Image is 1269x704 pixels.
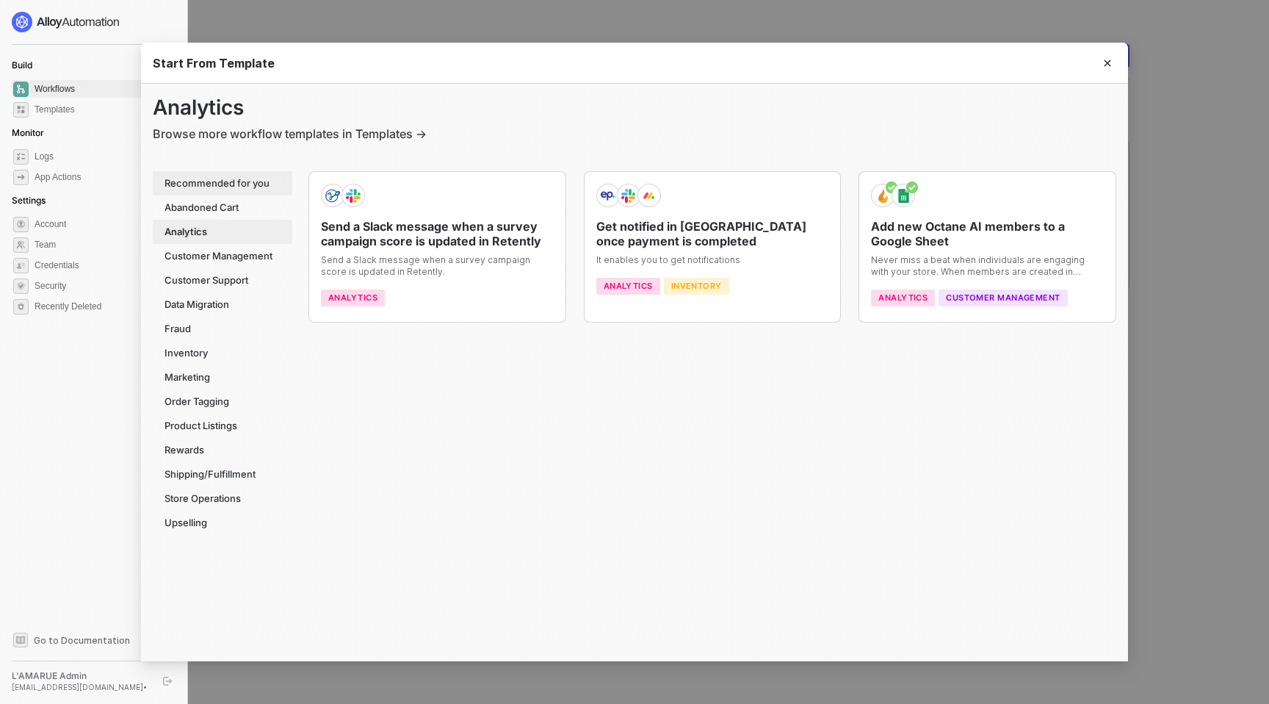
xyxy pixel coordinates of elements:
[153,365,292,389] div: Marketing
[153,56,1116,71] div: Start From Template
[153,268,292,292] div: Customer Support
[153,462,292,486] div: Shipping/Fulfillment
[321,219,554,248] div: Send a Slack message when a survey campaign score is updated in Retently
[153,195,292,220] div: Abandoned Cart
[596,278,660,295] div: Analytics
[153,220,292,244] div: Analytics
[153,126,427,142] a: Browse more workflow templates in Templates →
[321,290,385,306] div: Analytics
[871,254,1104,278] p: Never miss a beat when individuals are engaging with your store. When members are created in Octa...
[1087,43,1128,84] button: Close
[153,511,292,535] div: Upselling
[153,486,292,511] div: Store Operations
[871,219,1104,248] div: Add new Octane AI members to a Google Sheet
[153,438,292,462] div: Rewards
[876,189,890,203] img: integration-icon
[601,189,615,203] img: integration-icon
[642,189,656,203] img: integration-icon
[153,171,292,195] div: Recommended for you
[153,292,292,317] div: Data Migration
[346,189,360,203] img: integration-icon
[664,278,729,295] div: Inventory
[897,189,911,203] img: integration-icon
[596,219,829,248] div: Get notified in [GEOGRAPHIC_DATA] once payment is completed
[596,254,829,266] p: It enables you to get notifications
[153,341,292,365] div: Inventory
[153,96,1116,120] h1: Analytics
[153,389,292,414] div: Order Tagging
[325,189,339,203] img: integration-icon
[153,414,292,438] div: Product Listings
[153,317,292,341] div: Fraud
[621,189,635,203] img: integration-icon
[871,290,935,306] div: Analytics
[321,254,554,278] p: Send a Slack message when a survey campaign score is updated in Retently.
[939,290,1067,306] div: Customer Management
[153,244,292,268] div: Customer Management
